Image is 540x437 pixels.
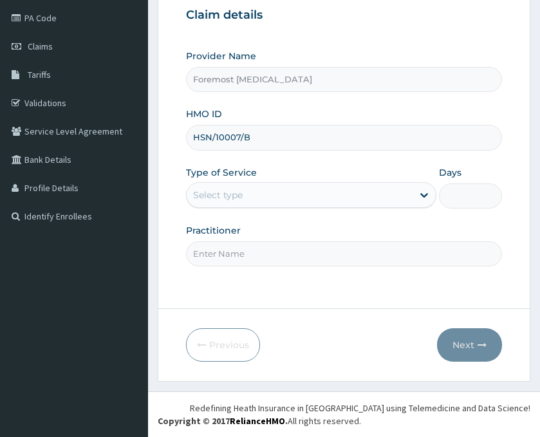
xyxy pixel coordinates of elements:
footer: All rights reserved. [148,391,540,437]
div: Select type [193,189,243,201]
label: Days [439,166,461,179]
span: Claims [28,41,53,52]
span: Tariffs [28,69,51,80]
div: Redefining Heath Insurance in [GEOGRAPHIC_DATA] using Telemedicine and Data Science! [190,402,530,414]
label: HMO ID [186,107,222,120]
h3: Claim details [186,8,501,23]
button: Next [437,328,502,362]
label: Practitioner [186,224,241,237]
input: Enter Name [186,241,501,266]
label: Provider Name [186,50,256,62]
input: Enter HMO ID [186,125,501,150]
label: Type of Service [186,166,257,179]
a: RelianceHMO [230,415,285,427]
strong: Copyright © 2017 . [158,415,288,427]
button: Previous [186,328,260,362]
